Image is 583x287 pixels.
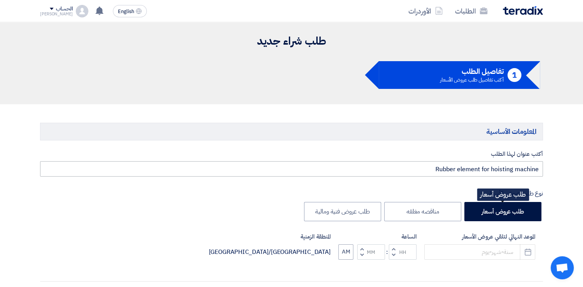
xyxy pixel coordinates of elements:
input: Hours [389,244,417,260]
label: طلب عروض فنية ومالية [304,202,381,221]
div: Open chat [551,256,574,279]
h5: تفاصيل الطلب [440,68,504,75]
div: 1 [507,68,521,82]
a: الأوردرات [402,2,449,20]
input: مثال: طابعات ألوان, نظام إطفاء حريق, أجهزة كهربائية... [40,161,543,177]
div: [GEOGRAPHIC_DATA]/[GEOGRAPHIC_DATA] [208,247,331,257]
div: الحساب [56,6,72,12]
div: [PERSON_NAME] [40,12,73,16]
div: : [385,247,389,257]
a: الطلبات [449,2,494,20]
h2: طلب شراء جديد [40,34,543,49]
span: English [118,9,134,14]
img: Teradix logo [503,6,543,15]
label: المنطقة الزمنية [208,232,331,241]
img: profile_test.png [76,5,88,17]
label: الساعة [338,232,417,241]
input: Minutes [357,244,385,260]
label: طلب عروض أسعار [464,202,541,221]
h5: المعلومات الأساسية [40,123,543,140]
button: AM [338,244,353,260]
input: سنة-شهر-يوم [424,244,535,260]
label: أكتب عنوان لهذا الطلب [40,150,543,159]
div: طلب عروض أسعار [477,189,529,201]
label: الموعد النهائي لتلقي عروض الأسعار [424,232,535,241]
button: English [113,5,147,17]
div: نوع طلب عروض الأسعار [40,189,543,198]
label: مناقصه مغلقه [384,202,461,221]
div: أكتب تفاصيل طلب عروض الأسعار [440,77,504,82]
